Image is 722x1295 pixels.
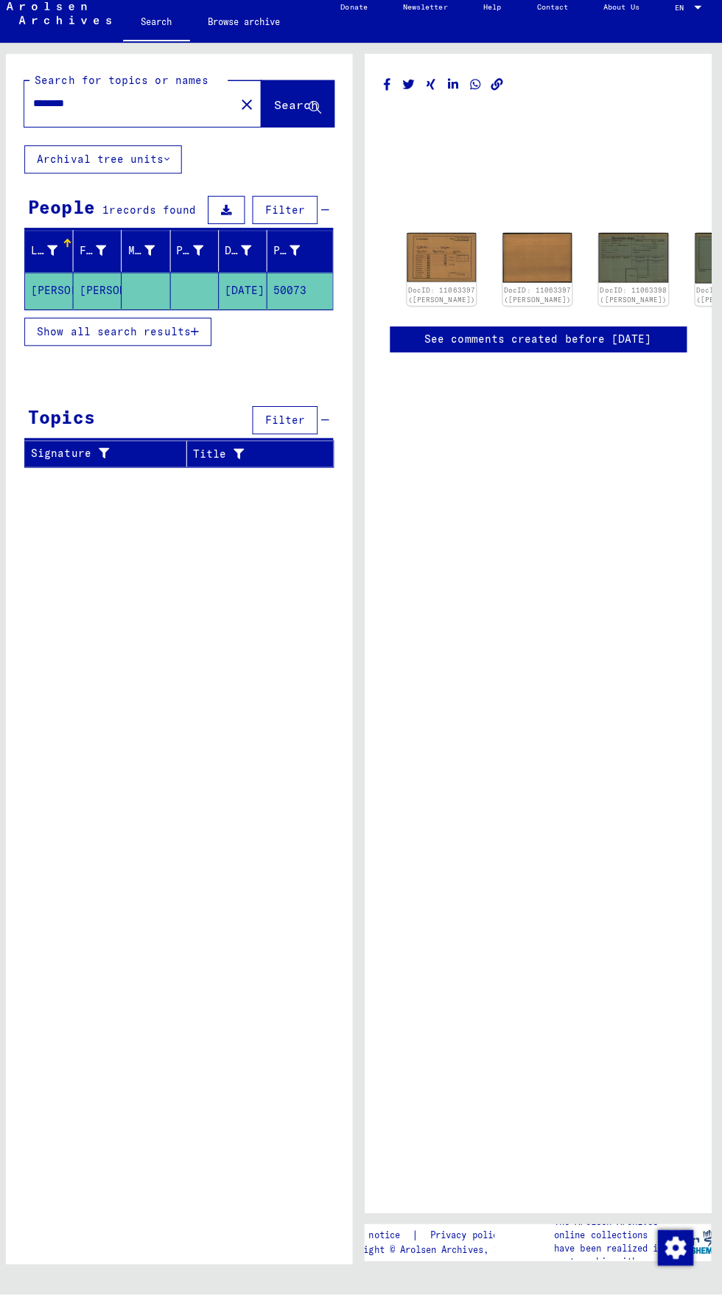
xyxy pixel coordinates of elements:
[84,252,111,268] div: First Name
[40,83,212,97] mat-label: Search for topics or names
[270,281,335,317] mat-cell: 50073
[264,91,337,136] button: Search
[340,1229,414,1244] a: Legal notice
[30,239,78,280] mat-header-cell: Last Name
[675,14,691,22] span: EN
[180,252,207,268] div: Place of Birth
[197,449,322,472] div: Title
[29,326,215,354] button: Show all search results
[276,248,321,271] div: Prisoner #
[555,1216,668,1243] p: The Arolsen Archives online collections
[555,1243,668,1269] p: have been realized in partnership with
[84,248,129,271] div: First Name
[12,13,116,35] img: Arolsen_neg.svg
[42,333,194,346] span: Show all search results
[127,15,194,53] a: Search
[228,248,273,271] div: Date of Birth
[469,85,485,104] button: Share on WhatsApp
[504,242,572,291] img: 002.jpg
[194,15,301,50] a: Browse archive
[78,281,126,317] mat-cell: [PERSON_NAME]
[36,252,63,268] div: Last Name
[78,239,126,280] mat-header-cell: First Name
[30,281,78,317] mat-cell: [PERSON_NAME]
[256,205,320,233] button: Filter
[108,212,114,226] span: 1
[36,248,81,271] div: Last Name
[235,99,264,128] button: Clear
[421,1229,522,1244] a: Privacy policy
[36,449,194,472] div: Signature
[132,252,158,268] div: Maiden Name
[197,453,307,469] div: Title
[276,252,303,268] div: Prisoner #
[33,203,99,229] div: People
[410,294,477,313] a: DocID: 11063397 ([PERSON_NAME])
[36,453,179,468] div: Signature
[114,212,200,226] span: records found
[409,242,477,290] img: 001.jpg
[427,340,652,355] a: See comments created before [DATE]
[222,239,270,280] mat-header-cell: Date of Birth
[599,242,667,291] img: 001.jpg
[447,85,463,104] button: Share on LinkedIn
[340,1229,522,1244] div: |
[658,1231,693,1266] img: Change consent
[270,239,335,280] mat-header-cell: Prisoner #
[268,212,308,226] span: Filter
[33,411,99,438] div: Topics
[222,281,270,317] mat-cell: [DATE]
[256,413,320,441] button: Filter
[425,85,441,104] button: Share on Xing
[268,421,308,434] span: Filter
[241,105,259,123] mat-icon: close
[126,239,174,280] mat-header-cell: Maiden Name
[175,239,222,280] mat-header-cell: Place of Birth
[600,294,667,313] a: DocID: 11063398 ([PERSON_NAME])
[277,107,321,122] span: Search
[228,252,255,268] div: Date of Birth
[505,294,572,313] a: DocID: 11063397 ([PERSON_NAME])
[340,1244,522,1257] p: Copyright © Arolsen Archives, 2021
[132,248,177,271] div: Maiden Name
[382,85,397,104] button: Share on Facebook
[180,248,225,271] div: Place of Birth
[403,85,418,104] button: Share on Twitter
[29,155,186,183] button: Archival tree units
[491,85,506,104] button: Copy link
